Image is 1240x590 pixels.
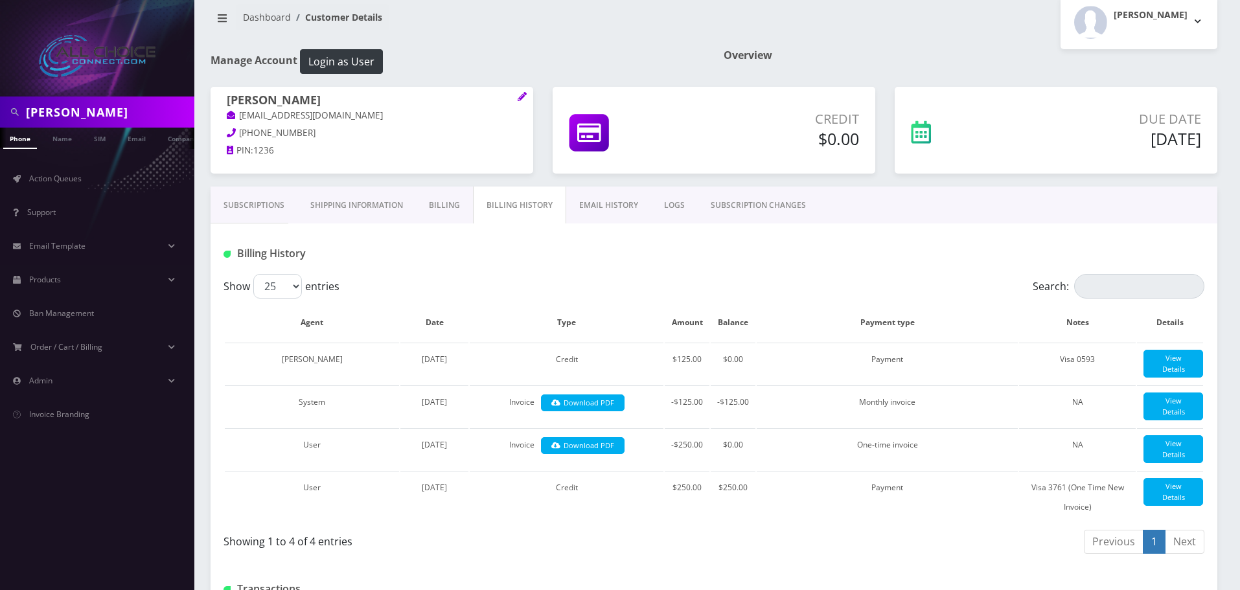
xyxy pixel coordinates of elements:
span: Email Template [29,240,86,251]
td: [PERSON_NAME] [225,343,399,384]
a: 1 [1143,530,1165,554]
a: Download PDF [541,394,625,412]
td: One-time invoice [757,428,1018,470]
span: Action Queues [29,173,82,184]
button: Login as User [300,49,383,74]
td: Visa 3761 (One Time New Invoice) [1019,471,1136,523]
td: -$125.00 [665,385,709,427]
p: Due Date [1014,109,1201,129]
select: Showentries [253,274,302,299]
a: View Details [1143,392,1203,420]
td: $0.00 [711,428,755,470]
td: $125.00 [665,343,709,384]
span: [DATE] [422,396,447,407]
td: User [225,428,399,470]
a: Login as User [297,53,383,67]
span: 1236 [253,144,274,156]
td: NA [1019,385,1136,427]
th: Amount [665,304,709,341]
input: Search: [1074,274,1204,299]
h5: [DATE] [1014,129,1201,148]
td: Invoice [470,385,663,427]
span: [DATE] [422,354,447,365]
td: $0.00 [711,343,755,384]
td: System [225,385,399,427]
th: Payment type [757,304,1018,341]
td: Payment [757,471,1018,523]
a: [EMAIL_ADDRESS][DOMAIN_NAME] [227,109,383,122]
a: Company [161,128,205,148]
td: $250.00 [665,471,709,523]
div: Showing 1 to 4 of 4 entries [224,528,704,549]
a: Download PDF [541,437,625,455]
th: Notes [1019,304,1136,341]
span: [DATE] [422,439,447,450]
td: -$125.00 [711,385,755,427]
h1: Overview [724,49,1217,62]
a: View Details [1143,435,1203,463]
th: Details [1137,304,1203,341]
h5: $0.00 [698,129,859,148]
span: Ban Management [29,308,94,319]
a: SIM [87,128,112,148]
a: Name [46,128,78,148]
input: Search in Company [26,100,191,124]
label: Search: [1033,274,1204,299]
a: Billing [416,187,473,224]
td: Invoice [470,428,663,470]
a: Previous [1084,530,1143,554]
td: Payment [757,343,1018,384]
a: SUBSCRIPTION CHANGES [698,187,819,224]
li: Customer Details [291,10,382,24]
a: Subscriptions [211,187,297,224]
th: Balance [711,304,755,341]
a: PIN: [227,144,253,157]
td: Visa 0593 [1019,343,1136,384]
h1: Billing History [224,247,538,260]
a: Email [121,128,152,148]
td: $250.00 [711,471,755,523]
span: Order / Cart / Billing [30,341,102,352]
a: Next [1165,530,1204,554]
a: Dashboard [243,11,291,23]
th: Agent [225,304,399,341]
td: Credit [470,471,663,523]
nav: breadcrumb [211,4,704,41]
th: Date [400,304,468,341]
td: -$250.00 [665,428,709,470]
span: [DATE] [422,482,447,493]
h1: [PERSON_NAME] [227,93,517,109]
p: Credit [698,109,859,129]
span: Support [27,207,56,218]
td: User [225,471,399,523]
h1: Manage Account [211,49,704,74]
td: Monthly invoice [757,385,1018,427]
span: [PHONE_NUMBER] [239,127,316,139]
a: EMAIL HISTORY [566,187,651,224]
a: Phone [3,128,37,149]
a: View Details [1143,478,1203,506]
a: Shipping Information [297,187,416,224]
h2: [PERSON_NAME] [1114,10,1188,21]
a: View Details [1143,350,1203,378]
label: Show entries [224,274,339,299]
td: NA [1019,428,1136,470]
span: Products [29,274,61,285]
td: Credit [470,343,663,384]
th: Type [470,304,663,341]
a: Billing History [473,187,566,224]
span: Invoice Branding [29,409,89,420]
span: Admin [29,375,52,386]
a: LOGS [651,187,698,224]
img: All Choice Connect [39,35,155,77]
